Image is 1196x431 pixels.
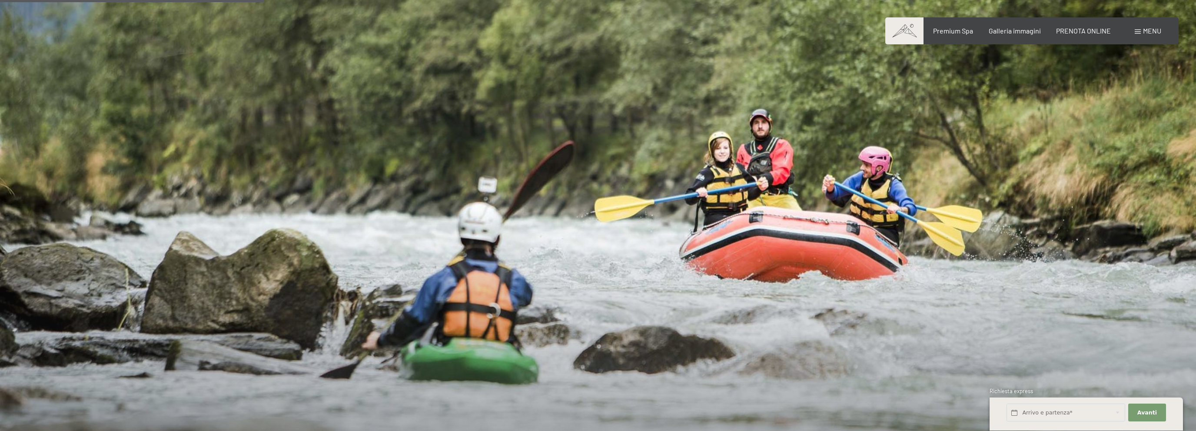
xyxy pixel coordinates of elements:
[1056,27,1111,35] a: PRENOTA ONLINE
[1143,27,1161,35] span: Menu
[933,27,973,35] a: Premium Spa
[1137,409,1157,417] span: Avanti
[990,388,1033,394] span: Richiesta express
[1128,404,1166,422] button: Avanti
[989,27,1041,35] a: Galleria immagini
